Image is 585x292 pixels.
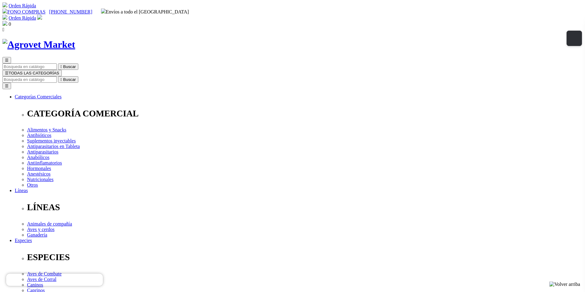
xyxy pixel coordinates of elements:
a: Anabólicos [27,155,49,160]
a: Otros [27,182,38,188]
button:  Buscar [58,76,78,83]
a: Aves de Combate [27,271,62,276]
img: phone.svg [2,9,7,13]
a: Hormonales [27,166,51,171]
span: Buscar [63,64,76,69]
a: Líneas [15,188,28,193]
a: Especies [15,238,32,243]
a: Ganadería [27,232,47,237]
input: Buscar [2,63,57,70]
a: Orden Rápida [9,15,36,21]
img: delivery-truck.svg [101,9,106,13]
img: Volver arriba [549,282,580,287]
span: ☰ [5,58,9,63]
p: LÍNEAS [27,202,583,212]
button:  Buscar [58,63,78,70]
a: Categorías Comerciales [15,94,61,99]
p: ESPECIES [27,252,583,262]
img: shopping-cart.svg [2,15,7,20]
a: Orden Rápida [9,3,36,8]
button: ☰TODAS LAS CATEGORÍAS [2,70,62,76]
a: Suplementos inyectables [27,138,76,143]
a: Antibióticos [27,133,51,138]
a: [PHONE_NUMBER] [49,9,92,14]
a: Animales de compañía [27,221,72,226]
a: Alimentos y Snacks [27,127,66,132]
span: Buscar [63,77,76,82]
a: Anestésicos [27,171,50,176]
button: ☰ [2,57,11,63]
i:  [2,27,4,32]
img: user.svg [37,15,42,20]
img: shopping-bag.svg [2,21,7,26]
a: FONO COMPRAS [2,9,45,14]
a: Nutricionales [27,177,53,182]
a: Antiparasitarios [27,149,58,154]
img: shopping-cart.svg [2,2,7,7]
img: Agrovet Market [2,39,75,50]
button: ☰ [2,83,11,89]
p: CATEGORÍA COMERCIAL [27,108,583,119]
span: Envíos a todo el [GEOGRAPHIC_DATA] [101,9,189,14]
span: ☰ [5,71,9,75]
a: Antiparasitarios en Tableta [27,144,80,149]
input: Buscar [2,76,57,83]
a: Caninos [27,282,43,287]
i:  [60,64,62,69]
a: Antiinflamatorios [27,160,62,165]
a: Acceda a su cuenta de cliente [37,15,42,21]
a: Aves y cerdos [27,227,54,232]
iframe: Brevo live chat [6,274,103,286]
i:  [60,77,62,82]
span: 0 [9,21,11,27]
